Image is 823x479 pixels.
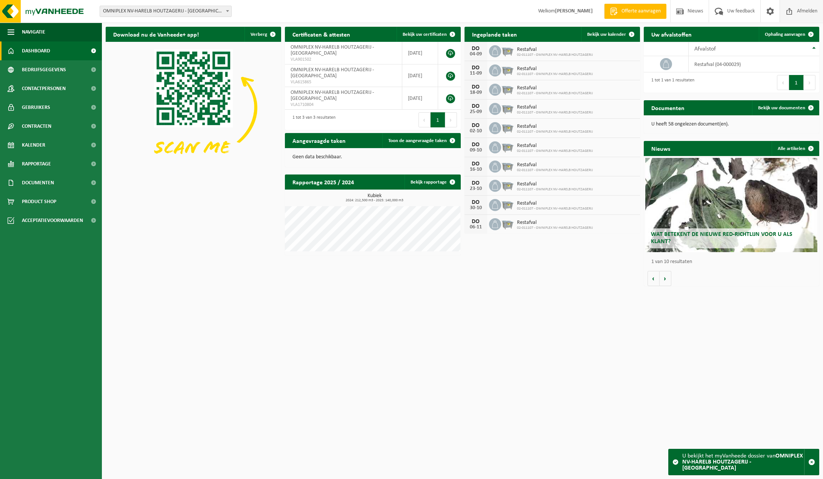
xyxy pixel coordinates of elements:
div: DO [468,122,483,129]
span: VLA1710804 [291,102,396,108]
img: WB-2500-GAL-GY-01 [501,198,514,211]
a: Bekijk rapportage [405,174,460,190]
span: VLA901502 [291,57,396,63]
div: 1 tot 3 van 3 resultaten [289,112,335,128]
a: Toon de aangevraagde taken [382,133,460,148]
span: OMNIPLEX NV-HARELB HOUTZAGERIJ - [GEOGRAPHIC_DATA] [291,67,374,79]
span: 02-011107 - OMNIPLEX NV-HARELB HOUTZAGERIJ [517,130,593,134]
span: 02-011107 - OMNIPLEX NV-HARELB HOUTZAGERIJ [517,53,593,57]
td: [DATE] [402,64,438,87]
div: DO [468,219,483,225]
div: 02-10 [468,129,483,134]
span: Ophaling aanvragen [765,32,805,37]
span: OMNIPLEX NV-HARELB HOUTZAGERIJ - HARELBEKE [100,6,231,17]
button: 1 [431,112,445,127]
a: Bekijk uw kalender [581,27,639,42]
span: Restafval [517,104,593,110]
span: Gebruikers [22,98,50,117]
span: Toon de aangevraagde taken [388,138,447,143]
span: Product Shop [22,192,56,211]
img: WB-2500-GAL-GY-01 [501,44,514,57]
span: Restafval [517,85,593,91]
span: Contracten [22,117,51,136]
button: Volgende [660,271,671,286]
div: 04-09 [468,52,483,57]
span: Restafval [517,124,593,130]
span: Restafval [517,220,593,226]
span: Kalender [22,136,45,155]
img: WB-2500-GAL-GY-01 [501,83,514,95]
span: 2024: 212,500 m3 - 2025: 140,000 m3 [289,199,460,202]
button: Verberg [245,27,280,42]
span: Restafval [517,66,593,72]
p: 1 van 10 resultaten [651,259,815,265]
a: Bekijk uw documenten [752,100,818,115]
div: 18-09 [468,90,483,95]
span: Contactpersonen [22,79,66,98]
span: Rapportage [22,155,51,173]
a: Alle artikelen [772,141,818,156]
p: Geen data beschikbaar. [292,155,453,160]
span: VLA615865 [291,79,396,85]
img: WB-2500-GAL-GY-01 [501,63,514,76]
a: Bekijk uw certificaten [397,27,460,42]
h2: Documenten [644,100,692,115]
h2: Rapportage 2025 / 2024 [285,174,362,189]
td: [DATE] [402,42,438,64]
span: Navigatie [22,23,45,41]
a: Ophaling aanvragen [759,27,818,42]
h2: Uw afvalstoffen [644,27,699,41]
button: 1 [789,75,804,90]
span: 02-011107 - OMNIPLEX NV-HARELB HOUTZAGERIJ [517,72,593,77]
div: DO [468,103,483,109]
img: WB-2500-GAL-GY-01 [501,102,514,115]
span: Afvalstof [694,46,716,52]
span: Documenten [22,173,54,192]
span: Offerte aanvragen [620,8,663,15]
h2: Aangevraagde taken [285,133,353,148]
span: Wat betekent de nieuwe RED-richtlijn voor u als klant? [651,231,792,245]
button: Previous [777,75,789,90]
div: DO [468,84,483,90]
span: 02-011107 - OMNIPLEX NV-HARELB HOUTZAGERIJ [517,207,593,211]
td: [DATE] [402,87,438,110]
p: U heeft 58 ongelezen document(en). [651,122,812,127]
span: Bekijk uw certificaten [403,32,447,37]
td: restafval (04-000029) [689,56,819,72]
span: Acceptatievoorwaarden [22,211,83,230]
div: DO [468,199,483,205]
a: Offerte aanvragen [604,4,666,19]
div: 30-10 [468,205,483,211]
span: 02-011107 - OMNIPLEX NV-HARELB HOUTZAGERIJ [517,187,593,192]
button: Previous [418,112,431,127]
strong: [PERSON_NAME] [555,8,593,14]
div: 09-10 [468,148,483,153]
span: 02-011107 - OMNIPLEX NV-HARELB HOUTZAGERIJ [517,91,593,96]
strong: OMNIPLEX NV-HARELB HOUTZAGERIJ - [GEOGRAPHIC_DATA] [682,453,803,471]
div: DO [468,65,483,71]
div: DO [468,46,483,52]
span: 02-011107 - OMNIPLEX NV-HARELB HOUTZAGERIJ [517,149,593,153]
img: WB-2500-GAL-GY-01 [501,121,514,134]
h3: Kubiek [289,193,460,202]
img: Download de VHEPlus App [106,42,281,173]
div: DO [468,180,483,186]
a: Wat betekent de nieuwe RED-richtlijn voor u als klant? [645,158,817,252]
span: OMNIPLEX NV-HARELB HOUTZAGERIJ - [GEOGRAPHIC_DATA] [291,90,374,101]
button: Next [804,75,815,90]
span: Restafval [517,162,593,168]
button: Next [445,112,457,127]
span: Restafval [517,143,593,149]
div: 1 tot 1 van 1 resultaten [648,74,694,91]
span: Restafval [517,200,593,207]
div: DO [468,142,483,148]
span: Verberg [251,32,267,37]
span: Bedrijfsgegevens [22,60,66,79]
div: 23-10 [468,186,483,191]
span: Restafval [517,47,593,53]
button: Vorige [648,271,660,286]
div: 25-09 [468,109,483,115]
img: WB-2500-GAL-GY-01 [501,179,514,191]
span: Restafval [517,181,593,187]
span: Bekijk uw kalender [587,32,626,37]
